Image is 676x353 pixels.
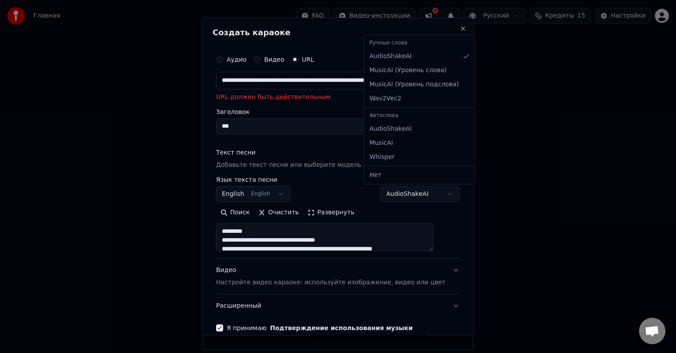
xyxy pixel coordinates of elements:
span: AudioShakeAI [369,125,411,133]
div: Автослова [366,110,473,122]
span: AudioShakeAI [369,52,411,61]
span: MusicAI [369,139,393,147]
span: Нет [369,171,381,180]
span: Whisper [369,153,394,162]
div: Ручные слова [366,37,473,49]
span: Wav2Vec2 [369,94,401,103]
span: MusicAI ( Уровень подслова ) [369,80,459,89]
span: MusicAI ( Уровень слова ) [369,66,447,75]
